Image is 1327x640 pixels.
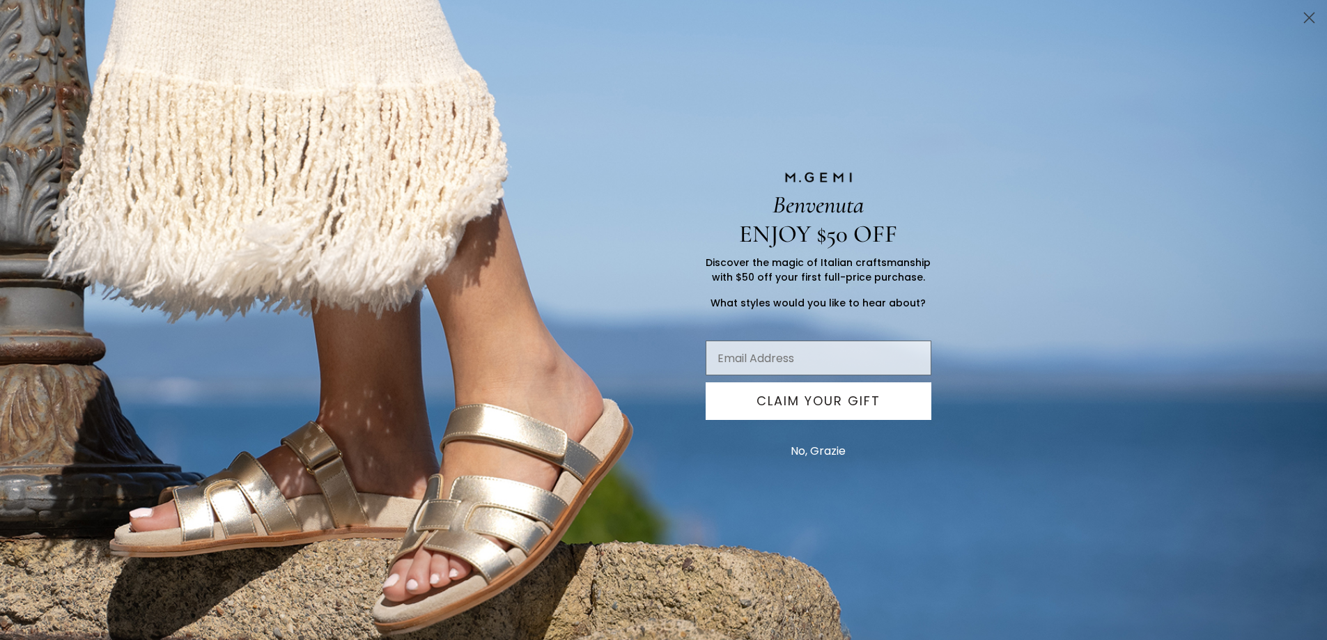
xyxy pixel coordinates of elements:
[706,341,931,375] input: Email Address
[706,256,931,284] span: Discover the magic of Italian craftsmanship with $50 off your first full-price purchase.
[711,296,926,310] span: What styles would you like to hear about?
[706,382,931,420] button: CLAIM YOUR GIFT
[784,434,853,469] button: No, Grazie
[784,171,853,184] img: M.GEMI
[773,190,864,219] span: Benvenuta
[1297,6,1321,30] button: Close dialog
[739,219,897,249] span: ENJOY $50 OFF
